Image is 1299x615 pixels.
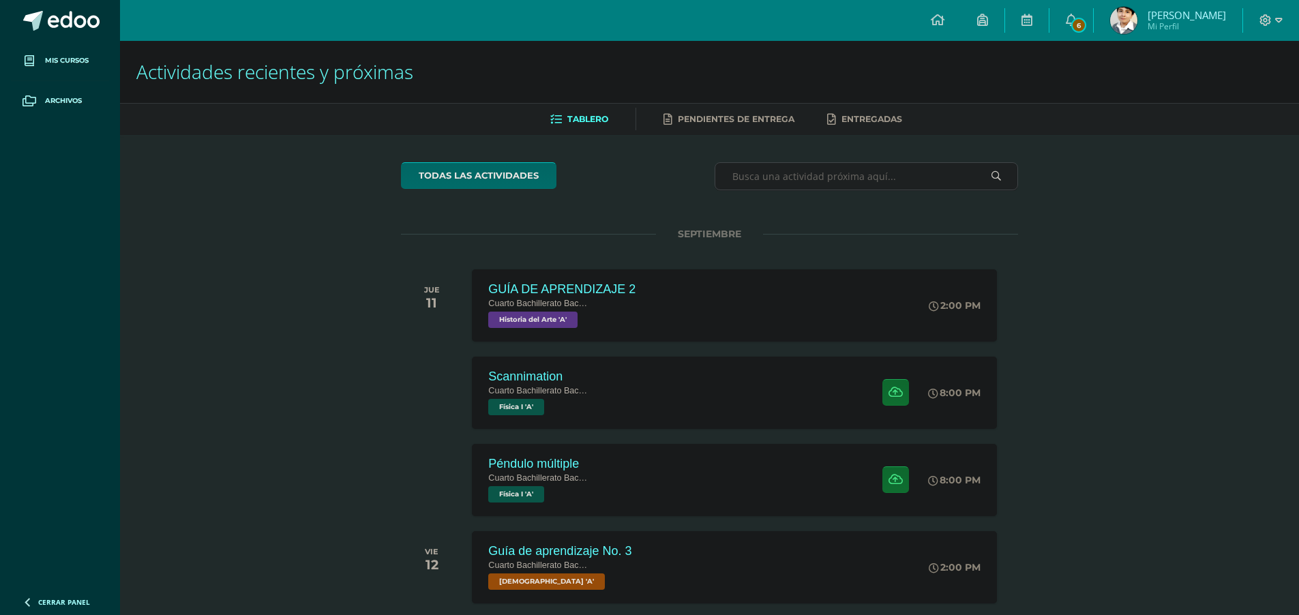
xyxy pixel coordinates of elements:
input: Busca una actividad próxima aquí... [715,163,1017,190]
a: Tablero [550,108,608,130]
div: 8:00 PM [928,474,981,486]
span: Cuarto Bachillerato Bachillerato en CCLL con Orientación en Diseño Gráfico [488,386,591,395]
div: Scannimation [488,370,591,384]
span: Física I 'A' [488,399,544,415]
span: Historia del Arte 'A' [488,312,578,328]
span: Mis cursos [45,55,89,66]
span: Cuarto Bachillerato Bachillerato en CCLL con Orientación en Diseño Gráfico [488,473,591,483]
span: [PERSON_NAME] [1148,8,1226,22]
span: SEPTIEMBRE [656,228,763,240]
span: Cuarto Bachillerato Bachillerato en CCLL con Orientación en Diseño Gráfico [488,299,591,308]
span: Archivos [45,95,82,106]
a: todas las Actividades [401,162,556,189]
img: 4b7d14b5f2a08eaa05eb59af3c1a1161.png [1110,7,1137,34]
div: 8:00 PM [928,387,981,399]
a: Mis cursos [11,41,109,81]
div: 12 [425,556,438,573]
div: GUÍA DE APRENDIZAJE 2 [488,282,636,297]
span: Biblia 'A' [488,573,605,590]
div: 2:00 PM [929,561,981,573]
div: Guía de aprendizaje No. 3 [488,544,631,558]
span: Entregadas [841,114,902,124]
a: Pendientes de entrega [663,108,794,130]
span: Actividades recientes y próximas [136,59,413,85]
div: JUE [424,285,440,295]
a: Archivos [11,81,109,121]
span: Cerrar panel [38,597,90,607]
span: Cuarto Bachillerato Bachillerato en CCLL con Orientación en Diseño Gráfico [488,560,591,570]
div: Péndulo múltiple [488,457,591,471]
span: Tablero [567,114,608,124]
div: 2:00 PM [929,299,981,312]
div: 11 [424,295,440,311]
a: Entregadas [827,108,902,130]
span: Mi Perfil [1148,20,1226,32]
span: Pendientes de entrega [678,114,794,124]
span: 6 [1071,18,1086,33]
span: Física I 'A' [488,486,544,502]
div: VIE [425,547,438,556]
